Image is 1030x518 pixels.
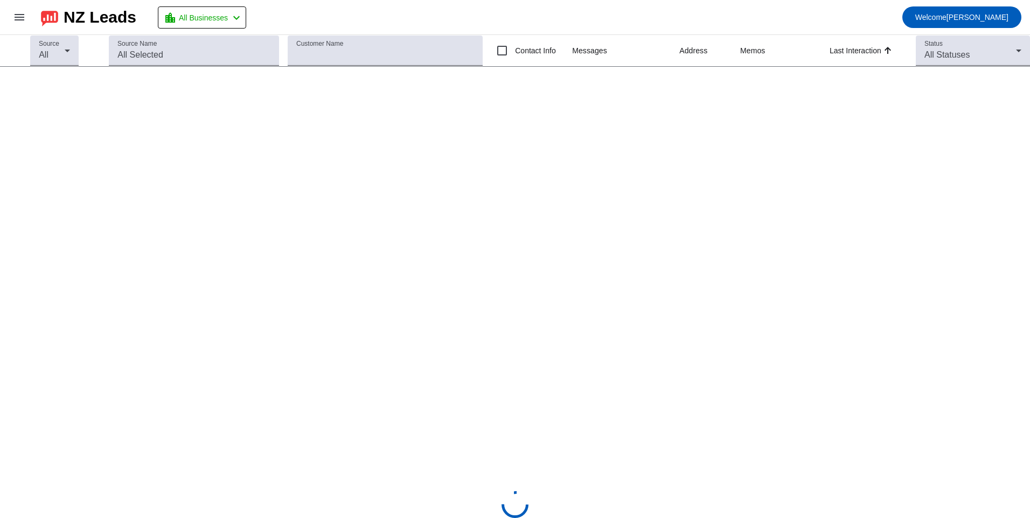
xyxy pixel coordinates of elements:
th: Address [679,35,740,67]
span: All [39,50,48,59]
mat-label: Status [924,40,943,47]
span: All Businesses [179,10,228,25]
button: Welcome[PERSON_NAME] [902,6,1021,28]
div: Last Interaction [830,45,881,56]
th: Memos [740,35,830,67]
label: Contact Info [513,45,556,56]
mat-icon: location_city [164,11,177,24]
mat-icon: menu [13,11,26,24]
mat-label: Source Name [117,40,157,47]
mat-label: Customer Name [296,40,343,47]
div: NZ Leads [64,10,136,25]
mat-icon: chevron_left [230,11,243,24]
input: All Selected [117,48,270,61]
span: [PERSON_NAME] [915,10,1008,25]
span: Welcome [915,13,947,22]
th: Messages [572,35,679,67]
span: All Statuses [924,50,970,59]
mat-label: Source [39,40,59,47]
button: All Businesses [158,6,246,29]
img: logo [41,8,58,26]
